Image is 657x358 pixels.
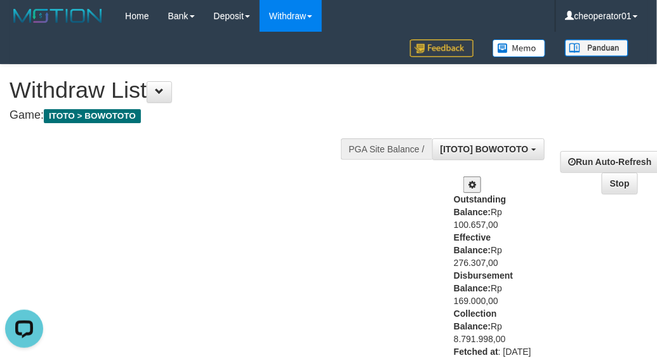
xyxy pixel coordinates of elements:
[454,308,497,331] b: Collection Balance:
[441,144,529,154] span: [ITOTO] BOWOTOTO
[565,39,628,56] img: panduan.png
[410,39,474,57] img: Feedback.jpg
[10,109,425,122] h4: Game:
[602,173,638,194] a: Stop
[341,138,432,160] div: PGA Site Balance /
[432,138,545,160] button: [ITOTO] BOWOTOTO
[454,347,498,357] b: Fetched at
[454,194,506,217] b: Outstanding Balance:
[10,6,106,25] img: MOTION_logo.png
[454,270,513,293] b: Disbursement Balance:
[5,5,43,43] button: Open LiveChat chat widget
[44,109,141,123] span: ITOTO > BOWOTOTO
[454,232,491,255] b: Effective Balance:
[493,39,546,57] img: Button%20Memo.svg
[10,77,425,103] h1: Withdraw List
